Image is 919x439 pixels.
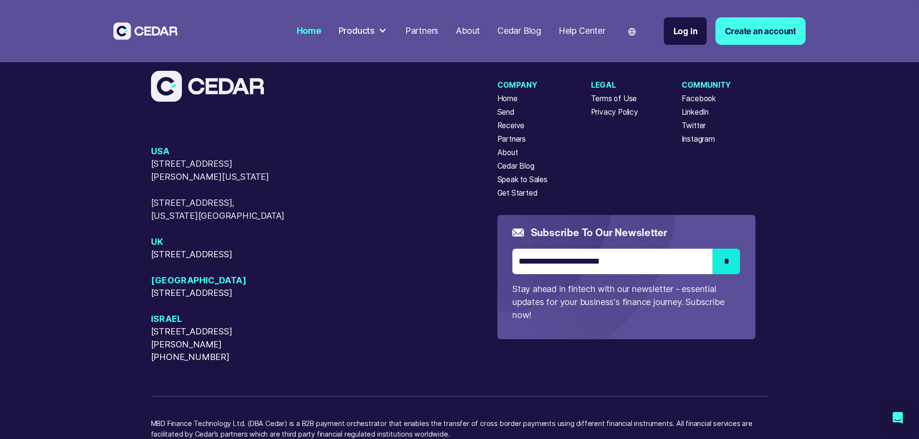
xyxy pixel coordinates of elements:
a: Partners [401,20,443,42]
span: [STREET_ADDRESS][PERSON_NAME][US_STATE] [151,158,286,184]
a: Speak to Sales [497,174,548,186]
div: Open Intercom Messenger [886,406,909,429]
a: Help Center [554,20,610,42]
h5: Subscribe to our newsletter [531,225,668,239]
span: [STREET_ADDRESS] [151,287,286,300]
span: [STREET_ADDRESS], [US_STATE][GEOGRAPHIC_DATA] [151,197,286,223]
img: world icon [628,28,636,36]
div: Log in [673,25,698,38]
div: Products [339,25,375,38]
a: Terms of Use [591,93,637,105]
a: Facebook [682,93,716,105]
a: About [497,147,518,159]
div: About [456,25,480,38]
span: [STREET_ADDRESS][PERSON_NAME][PHONE_NUMBER] [151,325,286,364]
div: Home [297,25,321,38]
div: Products [334,20,392,42]
span: [STREET_ADDRESS] [151,248,286,261]
a: Home [292,20,326,42]
a: Cedar Blog [493,20,546,42]
a: Create an account [715,17,806,45]
div: Help Center [559,25,605,38]
a: Send [497,106,514,118]
a: Twitter [682,120,706,132]
div: Company [497,80,548,91]
a: Receive [497,120,525,132]
a: LinkedIn [682,106,709,118]
span: [GEOGRAPHIC_DATA] [151,274,286,287]
a: Log in [664,17,707,45]
div: Legal [591,80,638,91]
a: Instagram [682,133,715,145]
div: Cedar Blog [497,25,541,38]
span: USA [151,145,286,158]
span: UK [151,236,286,249]
a: About [452,20,484,42]
span: Israel [151,313,286,326]
div: Partners [405,25,439,38]
div: Community [682,80,731,91]
a: Get Started [497,187,537,199]
p: Stay ahead in fintech with our newsletter - essential updates for your business's finance journey... [512,283,740,322]
a: Partners [497,133,526,145]
form: Email Form [512,225,740,322]
a: Home [497,93,518,105]
a: Cedar Blog [497,160,535,172]
a: Privacy Policy [591,106,638,118]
